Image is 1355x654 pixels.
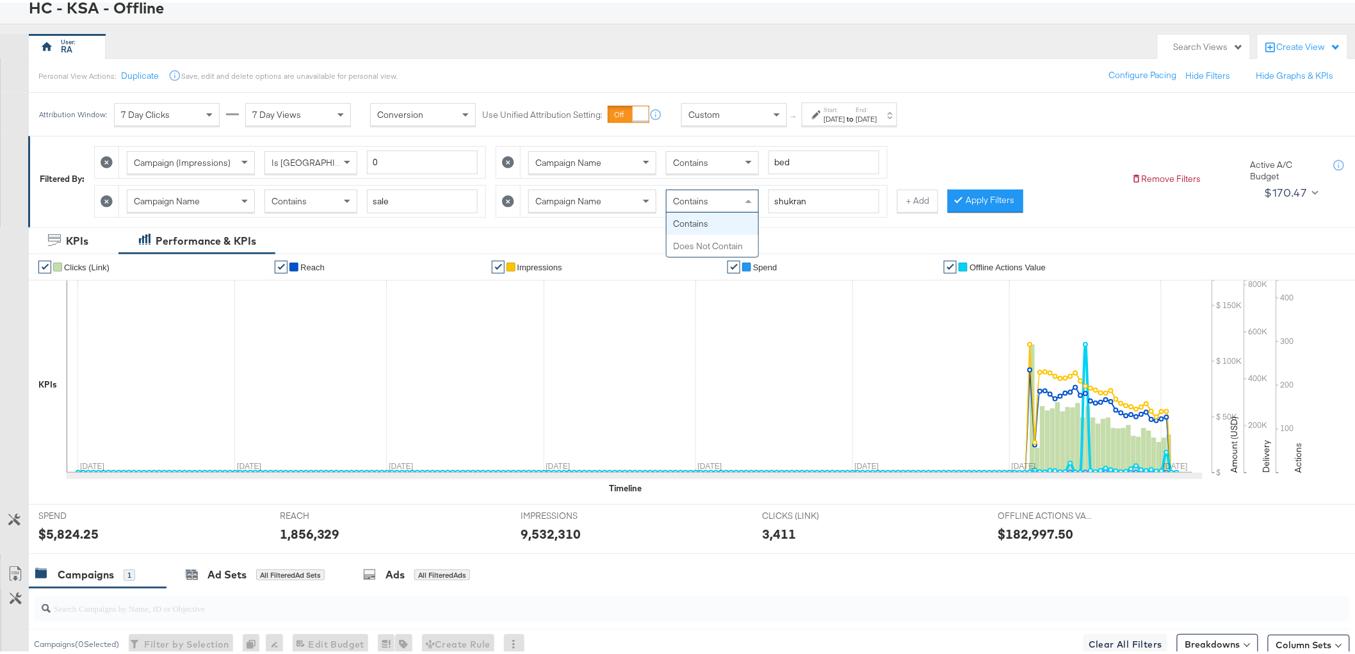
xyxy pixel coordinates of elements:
[1260,180,1322,200] button: $170.47
[64,260,110,270] span: Clicks (Link)
[272,193,307,204] span: Contains
[40,170,85,183] div: Filtered By:
[1177,632,1258,652] button: Breakdowns
[897,187,938,210] button: + Add
[824,111,845,122] div: [DATE]
[243,632,266,652] div: 0
[1186,67,1231,79] button: Hide Filters
[753,260,777,270] span: Spend
[762,507,858,519] span: CLICKS (LINK)
[482,106,603,119] label: Use Unified Attribution Setting:
[1268,632,1350,653] button: Column Sets
[280,522,340,541] div: 1,856,329
[688,106,720,118] span: Custom
[1083,632,1167,652] button: Clear All Filters
[1174,38,1244,51] div: Search Views
[1229,414,1240,470] text: Amount (USD)
[414,567,470,578] div: All Filtered Ads
[788,112,800,117] span: ↑
[517,260,562,270] span: Impressions
[38,507,134,519] span: SPEND
[367,148,478,172] input: Enter a number
[667,210,758,233] div: Contains
[856,103,877,111] label: End:
[134,154,231,166] span: Campaign (Impressions)
[1132,170,1201,183] button: Remove Filters
[66,231,88,246] div: KPIs
[61,41,73,53] div: RA
[121,106,170,118] span: 7 Day Clicks
[300,260,325,270] span: Reach
[58,565,114,580] div: Campaigns
[121,67,159,79] button: Duplicate
[673,154,708,166] span: Contains
[762,522,796,541] div: 3,411
[1277,38,1341,51] div: Create View
[124,567,135,578] div: 1
[492,258,505,271] a: ✔
[156,231,256,246] div: Performance & KPIs
[377,106,423,118] span: Conversion
[207,565,247,580] div: Ad Sets
[856,111,877,122] div: [DATE]
[1089,634,1162,650] span: Clear All Filters
[521,507,617,519] span: IMPRESSIONS
[998,522,1074,541] div: $182,997.50
[944,258,957,271] a: ✔
[1261,437,1272,470] text: Delivery
[768,148,879,172] input: Enter a search term
[824,103,845,111] label: Start:
[38,69,116,79] div: Personal View Actions:
[768,187,879,211] input: Enter a search term
[51,588,1228,613] input: Search Campaigns by Name, ID or Objective
[1251,156,1321,180] div: Active A/C Budget
[1293,440,1304,470] text: Actions
[385,565,405,580] div: Ads
[38,258,51,271] a: ✔
[727,258,740,271] a: ✔
[948,187,1023,210] button: Apply Filters
[181,69,397,79] div: Save, edit and delete options are unavailable for personal view.
[673,193,708,204] span: Contains
[1256,67,1334,79] button: Hide Graphs & KPIs
[367,187,478,211] input: Enter a search term
[38,376,57,388] div: KPIs
[1265,181,1307,200] div: $170.47
[609,480,642,492] div: Timeline
[272,154,369,166] span: Is [GEOGRAPHIC_DATA]
[280,507,376,519] span: REACH
[667,233,758,255] div: Does Not Contain
[256,567,325,578] div: All Filtered Ad Sets
[970,260,1046,270] span: Offline Actions Value
[134,193,200,204] span: Campaign Name
[252,106,301,118] span: 7 Day Views
[34,636,119,648] div: Campaigns ( 0 Selected)
[38,522,99,541] div: $5,824.25
[38,108,108,117] div: Attribution Window:
[845,111,856,121] strong: to
[521,522,581,541] div: 9,532,310
[275,258,288,271] a: ✔
[998,507,1094,519] span: OFFLINE ACTIONS VALUE
[1100,61,1186,85] button: Configure Pacing
[535,193,601,204] span: Campaign Name
[535,154,601,166] span: Campaign Name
